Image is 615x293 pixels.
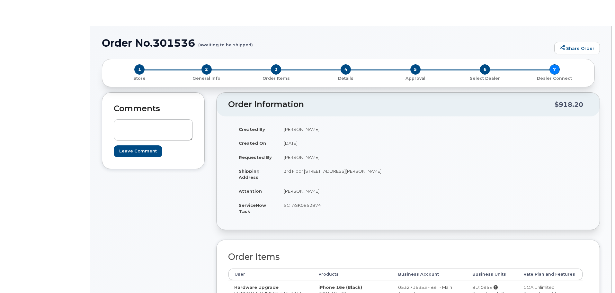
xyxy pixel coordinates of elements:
p: Approval [383,76,448,81]
strong: Shipping Address [239,169,260,180]
td: [PERSON_NAME] [278,122,403,136]
span: 3 [271,64,281,75]
strong: Attention [239,188,262,194]
span: 6 [480,64,490,75]
a: 1 Store [107,75,172,81]
h2: Order Information [228,100,555,109]
td: 3rd Floor [STREET_ADDRESS][PERSON_NAME] [278,164,403,184]
th: Business Account [392,269,467,280]
div: BU: 095E [472,284,512,290]
strong: iPhone 16e (Black) [318,285,362,290]
p: Order Items [244,76,308,81]
p: General Info [174,76,239,81]
td: [PERSON_NAME] [278,150,403,164]
span: 2 [201,64,212,75]
a: Share Order [554,42,600,55]
th: Products [313,269,392,280]
th: User [228,269,313,280]
strong: Created By [239,127,265,132]
p: Select Dealer [453,76,517,81]
a: 6 Select Dealer [450,75,520,81]
strong: Created On [239,141,266,146]
a: 2 General Info [172,75,242,81]
p: Store [110,76,169,81]
h1: Order No.301536 [102,37,551,49]
input: Leave Comment [114,145,162,157]
td: [PERSON_NAME] [278,184,403,198]
span: 4 [341,64,351,75]
th: Business Units [467,269,518,280]
h2: Comments [114,104,193,113]
strong: ServiceNow Task [239,203,266,214]
span: 5 [410,64,421,75]
strong: Hardware Upgrade [234,285,279,290]
strong: Requested By [239,155,272,160]
span: 1 [134,64,145,75]
small: (awaiting to be shipped) [198,37,253,47]
th: Rate Plan and Features [518,269,583,280]
td: [DATE] [278,136,403,150]
p: Details [314,76,378,81]
a: 5 Approval [380,75,450,81]
a: 4 Details [311,75,381,81]
td: SCTASK0852874 [278,198,403,218]
a: 3 Order Items [241,75,311,81]
div: $918.20 [555,98,583,111]
h2: Order Items [228,252,583,262]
